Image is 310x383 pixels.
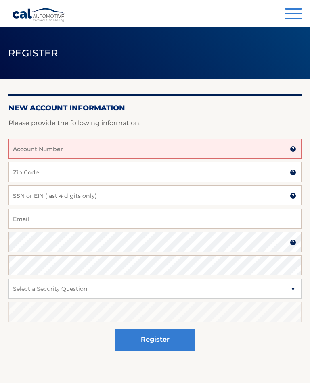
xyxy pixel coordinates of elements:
img: tooltip.svg [290,239,296,246]
a: Cal Automotive [12,8,66,22]
input: Zip Code [8,162,302,182]
button: Register [115,329,195,351]
button: Menu [285,8,302,21]
img: tooltip.svg [290,169,296,176]
span: Register [8,47,58,59]
img: tooltip.svg [290,146,296,152]
input: Email [8,209,302,229]
input: Account Number [8,139,302,159]
p: Please provide the following information. [8,118,302,129]
img: tooltip.svg [290,193,296,199]
input: SSN or EIN (last 4 digits only) [8,185,302,205]
h2: New Account Information [8,104,302,112]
